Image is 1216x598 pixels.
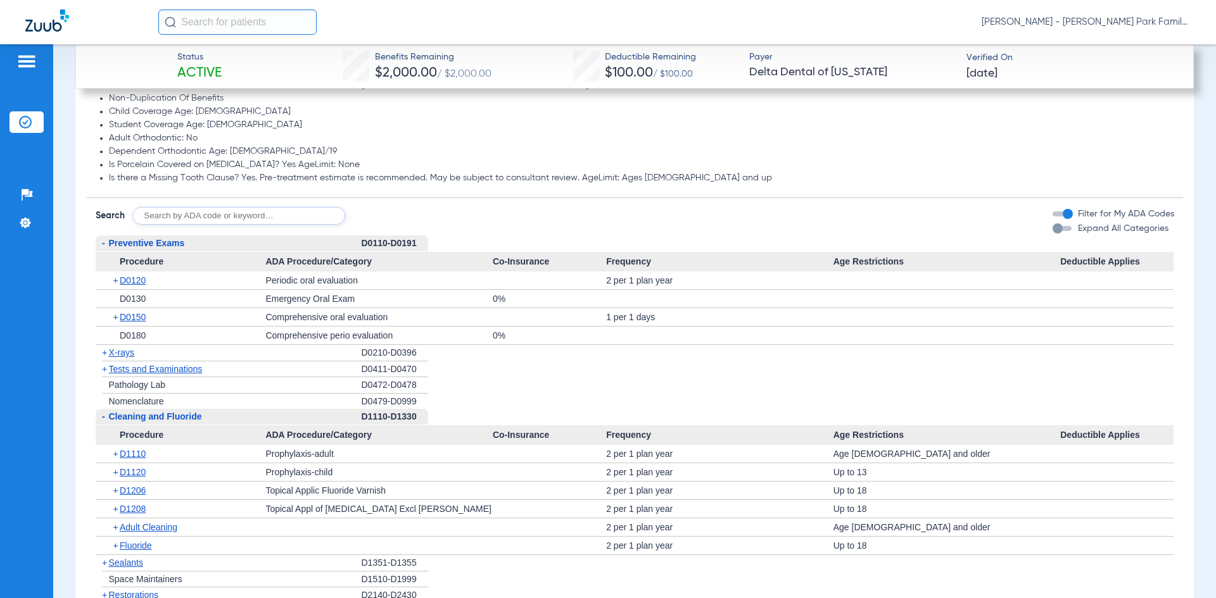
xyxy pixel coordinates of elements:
li: Child Coverage Age: [DEMOGRAPHIC_DATA] [109,106,1174,118]
div: 2 per 1 plan year [606,463,833,481]
span: Co-Insurance [493,425,606,445]
div: Comprehensive perio evaluation [265,327,493,344]
div: Topical Appl of [MEDICAL_DATA] Excl [PERSON_NAME] [265,500,493,518]
span: Payer [749,51,956,64]
span: D0150 [120,312,146,322]
span: Benefits Remaining [375,51,491,64]
div: D1510-D1999 [362,571,428,588]
span: Cleaning and Fluoride [109,411,202,421]
span: Status [177,51,222,64]
div: Up to 18 [833,537,1061,554]
li: Non-Duplication Of Benefits [109,93,1174,104]
span: [PERSON_NAME] - [PERSON_NAME] Park Family Dentistry [982,16,1191,28]
div: Prophylaxis-child [265,463,493,481]
span: Age Restrictions [833,425,1061,445]
input: Search by ADA code or keyword… [132,207,345,225]
li: Is Porcelain Covered on [MEDICAL_DATA]? Yes AgeLimit: None [109,159,1174,171]
span: ADA Procedure/Category [265,425,493,445]
div: 0% [493,290,606,308]
span: Verified On [966,51,1173,65]
span: D1120 [120,467,146,477]
div: 0% [493,327,606,344]
span: Adult Cleaning [120,522,177,532]
span: + [113,482,120,499]
span: Delta Dental of [US_STATE] [749,65,956,80]
li: Is there a Missing Tooth Clause? Yes. Pre-treatment estimate is recommended. May be subject to co... [109,173,1174,184]
span: + [113,445,120,463]
div: Prophylaxis-adult [265,445,493,463]
div: D0479-D0999 [362,394,428,409]
div: Up to 18 [833,500,1061,518]
span: / $100.00 [653,70,693,78]
div: D1351-D1355 [362,555,428,571]
div: Topical Applic Fluoride Varnish [265,482,493,499]
span: Search [96,209,125,222]
img: Zuub Logo [25,9,69,32]
span: Nomenclature [109,396,164,406]
span: X-rays [109,347,134,358]
div: Comprehensive oral evaluation [265,308,493,326]
span: Preventive Exams [109,238,185,248]
span: + [113,463,120,481]
span: / $2,000.00 [437,69,491,79]
span: D1206 [120,485,146,495]
div: D0110-D0191 [362,235,428,252]
label: Filter for My ADA Codes [1075,208,1174,221]
span: D0120 [120,275,146,285]
span: [DATE] [966,66,997,82]
span: + [113,271,120,289]
span: - [102,411,105,421]
span: Tests and Examinations [109,364,203,374]
li: Dependent Orthodontic Age: [DEMOGRAPHIC_DATA]/19 [109,146,1174,158]
div: 2 per 1 plan year [606,445,833,463]
span: Deductible Applies [1060,252,1174,272]
span: ADA Procedure/Category [265,252,493,272]
span: Age Restrictions [833,252,1061,272]
span: D1208 [120,504,146,514]
div: D1110-D1330 [362,409,428,425]
img: hamburger-icon [16,54,37,69]
span: + [113,537,120,554]
div: Age [DEMOGRAPHIC_DATA] and older [833,445,1061,463]
span: Space Maintainers [109,574,182,584]
span: - [102,238,105,248]
div: 1 per 1 days [606,308,833,326]
div: 2 per 1 plan year [606,482,833,499]
div: Up to 13 [833,463,1061,481]
span: Deductible Applies [1060,425,1174,445]
span: + [102,364,107,374]
div: D0472-D0478 [362,377,428,394]
span: Co-Insurance [493,252,606,272]
span: + [102,347,107,358]
div: Periodic oral evaluation [265,271,493,289]
img: Search Icon [165,16,176,28]
div: Up to 18 [833,482,1061,499]
div: Age [DEMOGRAPHIC_DATA] and older [833,518,1061,536]
div: 2 per 1 plan year [606,271,833,289]
span: + [102,558,107,568]
span: $2,000.00 [375,66,437,80]
li: Student Coverage Age: [DEMOGRAPHIC_DATA] [109,120,1174,131]
span: Pathology Lab [109,380,166,390]
div: Emergency Oral Exam [265,290,493,308]
div: D0210-D0396 [362,345,428,361]
span: + [113,518,120,536]
span: Deductible Remaining [605,51,696,64]
div: 2 per 1 plan year [606,518,833,536]
li: Adult Orthodontic: No [109,133,1174,144]
input: Search for patients [158,9,317,35]
span: + [113,308,120,326]
span: D0180 [120,330,146,340]
div: 2 per 1 plan year [606,537,833,554]
span: Frequency [606,425,833,445]
span: Frequency [606,252,833,272]
span: Active [177,65,222,82]
span: Procedure [96,425,266,445]
span: Expand All Categories [1078,224,1168,233]
div: 2 per 1 plan year [606,500,833,518]
span: $100.00 [605,66,653,80]
span: Sealants [109,558,143,568]
span: Procedure [96,252,266,272]
span: Fluoride [120,540,152,551]
span: D1110 [120,449,146,459]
